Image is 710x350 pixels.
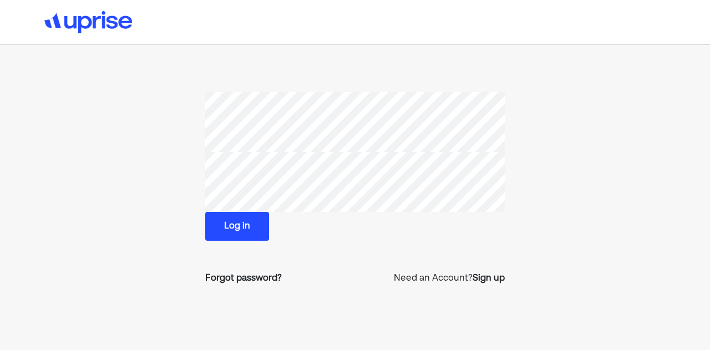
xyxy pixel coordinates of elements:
p: Need an Account? [394,272,505,285]
button: Log in [205,212,269,241]
a: Sign up [473,272,505,285]
a: Forgot password? [205,272,282,285]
